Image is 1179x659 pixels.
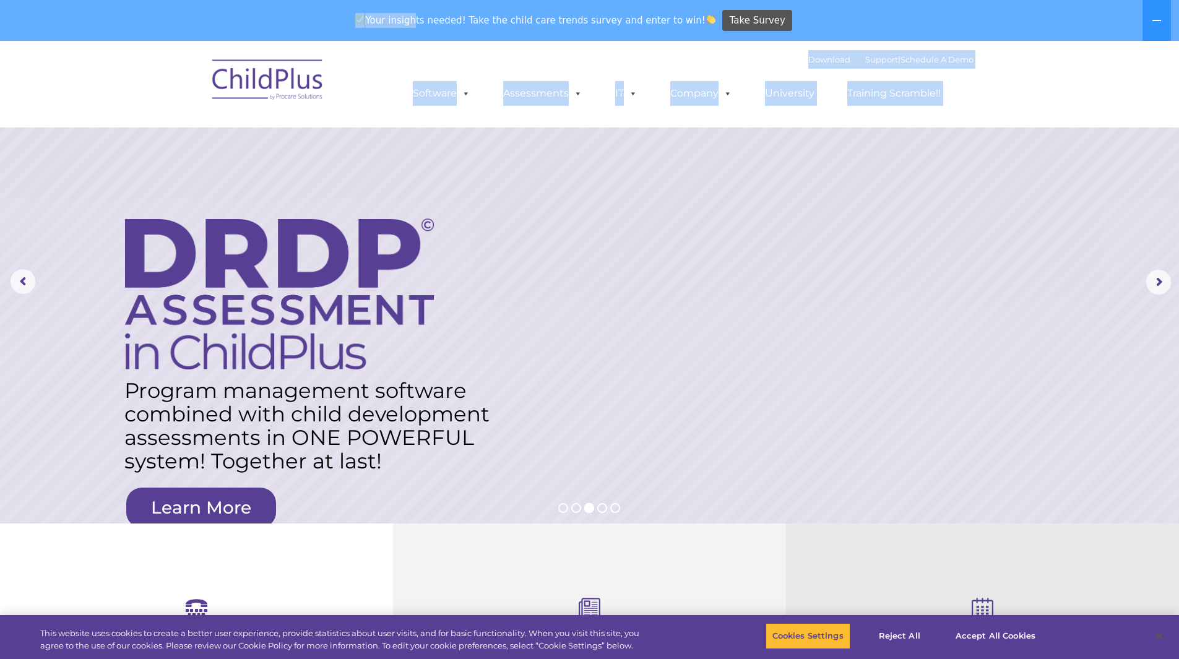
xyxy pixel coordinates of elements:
[730,10,785,32] span: Take Survey
[808,54,974,64] font: |
[865,54,898,64] a: Support
[126,488,276,528] a: Learn More
[40,627,649,652] div: This website uses cookies to create a better user experience, provide statistics about user visit...
[172,132,225,142] span: Phone number
[808,54,850,64] a: Download
[400,81,483,106] a: Software
[603,81,650,106] a: IT
[355,15,365,24] img: ✅
[350,8,721,32] span: Your insights needed! Take the child care trends survey and enter to win!
[172,82,210,91] span: Last name
[722,10,792,32] a: Take Survey
[753,81,827,106] a: University
[949,623,1042,649] button: Accept All Cookies
[861,623,938,649] button: Reject All
[900,54,974,64] a: Schedule A Demo
[766,623,850,649] button: Cookies Settings
[835,81,953,106] a: Training Scramble!!
[491,81,595,106] a: Assessments
[206,51,330,113] img: ChildPlus by Procare Solutions
[706,15,715,24] img: 👏
[125,218,434,369] img: DRDP Assessment in ChildPlus
[124,379,502,473] rs-layer: Program management software combined with child development assessments in ONE POWERFUL system! T...
[1146,622,1173,650] button: Close
[658,81,745,106] a: Company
